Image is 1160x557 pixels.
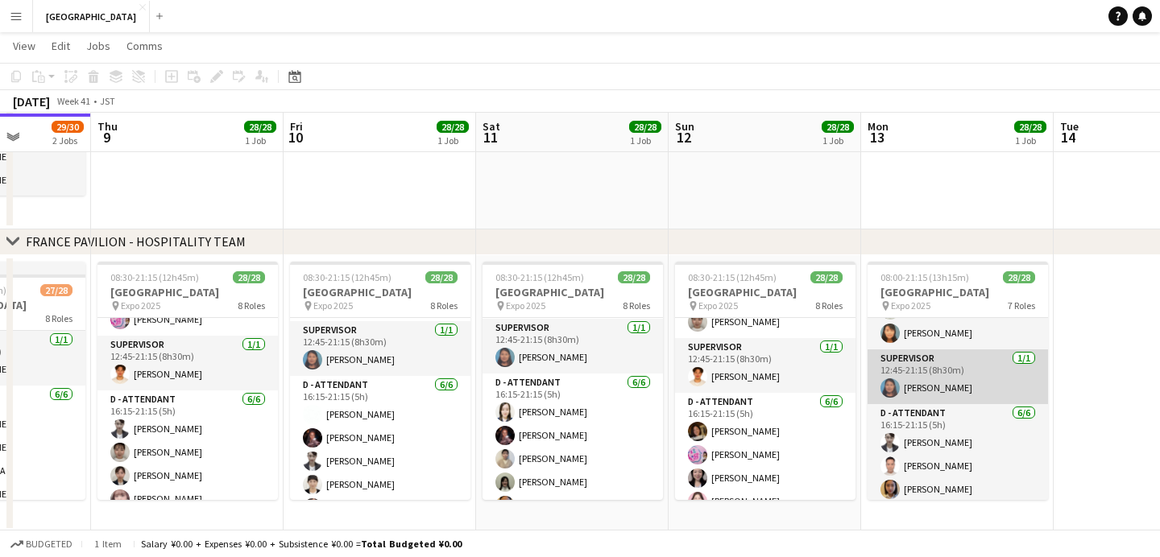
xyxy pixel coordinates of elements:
span: Thu [97,119,118,134]
span: 13 [865,128,889,146]
span: 28/28 [822,121,854,133]
span: 28/28 [425,271,458,283]
h3: [GEOGRAPHIC_DATA] [97,285,278,299]
span: 8 Roles [238,299,265,312]
span: 08:30-21:15 (12h45m) [688,271,777,283]
div: JST [100,95,115,107]
span: Expo 2025 [313,299,353,312]
span: 1 item [89,538,127,550]
a: Jobs [80,35,117,56]
span: 11 [480,128,500,146]
app-card-role: SUPERVISOR1/112:45-21:15 (8h30m)[PERSON_NAME] [868,349,1048,404]
span: Jobs [86,39,110,53]
span: 08:30-21:15 (12h45m) [495,271,584,283]
span: 28/28 [233,271,265,283]
div: 1 Job [822,134,853,146]
span: Expo 2025 [121,299,160,312]
span: 8 Roles [815,299,843,312]
div: 2 Jobs [52,134,83,146]
app-job-card: 08:30-21:15 (12h45m)28/28[GEOGRAPHIC_DATA] Expo 20258 Roles[PERSON_NAME][PERSON_NAME][PERSON_NAME... [290,262,470,500]
h3: [GEOGRAPHIC_DATA] [483,285,663,299]
app-card-role: D - ATTENDANT6/616:15-21:15 (5h)[PERSON_NAME][PERSON_NAME][PERSON_NAME][PERSON_NAME][PERSON_NAME] [483,373,663,545]
span: 27/28 [40,284,72,296]
span: 8 Roles [623,299,650,312]
span: 28/28 [810,271,843,283]
div: 1 Job [1015,134,1046,146]
app-card-role: SUPERVISOR1/112:45-21:15 (8h30m)[PERSON_NAME] [97,336,278,390]
a: Comms [120,35,169,56]
span: Sun [675,119,694,134]
span: 08:30-21:15 (12h45m) [303,271,391,283]
span: Tue [1060,119,1079,134]
app-job-card: 08:30-21:15 (12h45m)28/28[GEOGRAPHIC_DATA] Expo 20258 Roles[PERSON_NAME][PERSON_NAME][PERSON_NAME... [97,262,278,500]
span: 28/28 [618,271,650,283]
span: Expo 2025 [506,299,545,312]
span: Expo 2025 [891,299,930,312]
span: Budgeted [26,538,72,550]
div: 1 Job [437,134,468,146]
span: 7 Roles [1008,299,1035,312]
span: 14 [1058,128,1079,146]
span: 28/28 [629,121,661,133]
app-card-role: SUPERVISOR1/112:45-21:15 (8h30m)[PERSON_NAME] [675,338,855,393]
span: Mon [868,119,889,134]
span: Fri [290,119,303,134]
div: 1 Job [630,134,661,146]
button: Budgeted [8,535,75,553]
span: 10 [288,128,303,146]
span: 08:30-21:15 (12h45m) [110,271,199,283]
app-job-card: 08:00-21:15 (13h15m)28/28[GEOGRAPHIC_DATA] Expo 20257 Roles[PERSON_NAME][PERSON_NAME][PERSON_NAME... [868,262,1048,500]
span: Total Budgeted ¥0.00 [361,538,462,550]
span: Week 41 [53,95,93,107]
a: Edit [45,35,77,56]
span: 28/28 [244,121,276,133]
span: Edit [52,39,70,53]
span: 9 [95,128,118,146]
app-card-role: SUPERVISOR1/112:45-21:15 (8h30m)[PERSON_NAME] [483,319,663,373]
span: 12 [673,128,694,146]
span: Sat [483,119,500,134]
button: [GEOGRAPHIC_DATA] [33,1,150,32]
h3: [GEOGRAPHIC_DATA] [675,285,855,299]
div: Salary ¥0.00 + Expenses ¥0.00 + Subsistence ¥0.00 = [141,538,462,550]
span: Expo 2025 [698,299,738,312]
app-job-card: 08:30-21:15 (12h45m)28/28[GEOGRAPHIC_DATA] Expo 20258 Roles[PERSON_NAME][PERSON_NAME][PERSON_NAME... [675,262,855,500]
h3: [GEOGRAPHIC_DATA] [868,285,1048,299]
div: 1 Job [245,134,275,146]
div: FRANCE PAVILION - HOSPITALITY TEAM [26,233,246,250]
span: Comms [126,39,163,53]
app-card-role: D - ATTENDANT6/616:15-21:15 (5h)[PERSON_NAME][PERSON_NAME][PERSON_NAME][PERSON_NAME] [290,376,470,547]
span: 28/28 [1014,121,1046,133]
span: View [13,39,35,53]
h3: [GEOGRAPHIC_DATA] [290,285,470,299]
app-job-card: 08:30-21:15 (12h45m)28/28[GEOGRAPHIC_DATA] Expo 20258 Roles[PERSON_NAME][PERSON_NAME][PERSON_NAME... [483,262,663,500]
span: 8 Roles [45,312,72,324]
span: 28/28 [1003,271,1035,283]
span: 28/28 [437,121,469,133]
app-card-role: SUPERVISOR1/112:45-21:15 (8h30m)[PERSON_NAME] [290,321,470,376]
div: [DATE] [13,93,50,109]
a: View [6,35,42,56]
span: 29/30 [52,121,84,133]
span: 08:00-21:15 (13h15m) [880,271,969,283]
span: 8 Roles [430,299,458,312]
